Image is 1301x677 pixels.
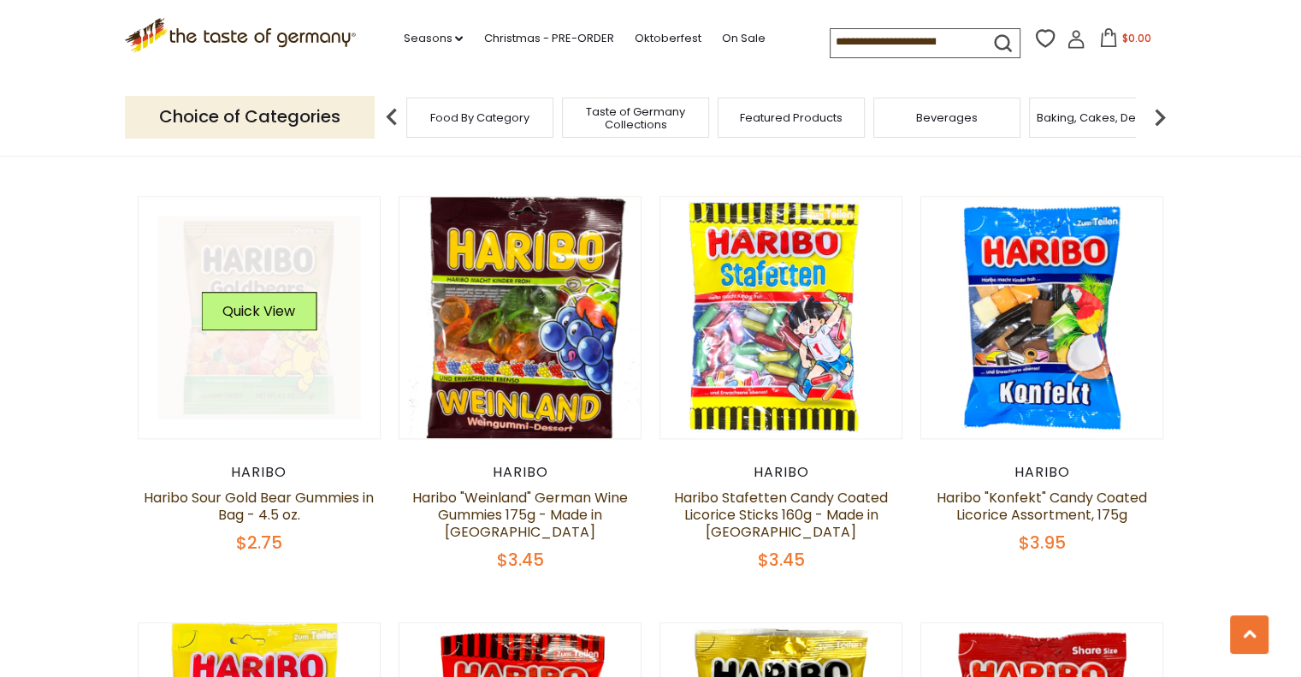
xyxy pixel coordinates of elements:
img: Haribo [921,197,1163,439]
button: Quick View [201,292,316,330]
img: Haribo [399,197,642,439]
a: Haribo Stafetten Candy Coated Licorice Sticks 160g - Made in [GEOGRAPHIC_DATA] [674,488,888,542]
a: Food By Category [430,111,529,124]
a: Taste of Germany Collections [567,105,704,131]
img: next arrow [1143,100,1177,134]
p: Choice of Categories [125,96,375,138]
a: Christmas - PRE-ORDER [483,29,613,48]
span: $3.45 [758,548,805,572]
img: Haribo [139,197,381,439]
a: Haribo Sour Gold Bear Gummies in Bag - 4.5 oz. [144,488,374,525]
a: Haribo "Weinland" German Wine Gummies 175g - Made in [GEOGRAPHIC_DATA] [412,488,628,542]
span: $2.75 [236,531,282,555]
a: Baking, Cakes, Desserts [1037,111,1169,124]
a: Haribo "Konfekt" Candy Coated Licorice Assortment, 175g [937,488,1147,525]
span: $3.45 [496,548,543,572]
a: On Sale [721,29,765,48]
div: Haribo [399,464,642,481]
div: Haribo [920,464,1164,481]
div: Haribo [659,464,903,481]
a: Featured Products [740,111,843,124]
img: previous arrow [375,100,409,134]
span: $3.95 [1019,531,1066,555]
a: Seasons [403,29,463,48]
a: Oktoberfest [634,29,701,48]
span: $0.00 [1121,31,1150,45]
img: Haribo [660,197,902,439]
a: Beverages [916,111,978,124]
div: Haribo [138,464,381,481]
button: $0.00 [1089,28,1162,54]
